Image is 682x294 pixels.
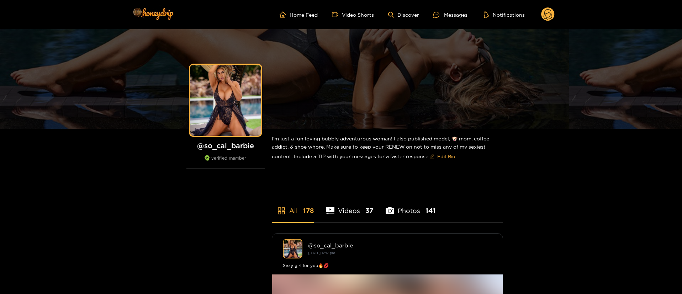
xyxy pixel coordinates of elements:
[303,206,314,215] span: 178
[186,155,265,169] div: verified member
[272,129,503,168] div: I’m just a fun loving bubbly adventurous woman! I also published model, 🐶 mom, coffee addict, & s...
[308,242,492,248] div: @ so_cal_barbie
[482,11,527,18] button: Notifications
[280,11,318,18] a: Home Feed
[283,239,302,258] img: so_cal_barbie
[186,141,265,150] h1: @ so_cal_barbie
[386,190,435,222] li: Photos
[332,11,342,18] span: video-camera
[332,11,374,18] a: Video Shorts
[437,153,455,160] span: Edit Bio
[308,251,335,255] small: [DATE] 12:12 pm
[280,11,290,18] span: home
[272,190,314,222] li: All
[326,190,374,222] li: Videos
[433,11,467,19] div: Messages
[388,12,419,18] a: Discover
[428,151,456,162] button: editEdit Bio
[283,262,492,269] div: Sexy girl for you🔥💋
[365,206,373,215] span: 37
[277,207,286,215] span: appstore
[430,154,434,159] span: edit
[425,206,435,215] span: 141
